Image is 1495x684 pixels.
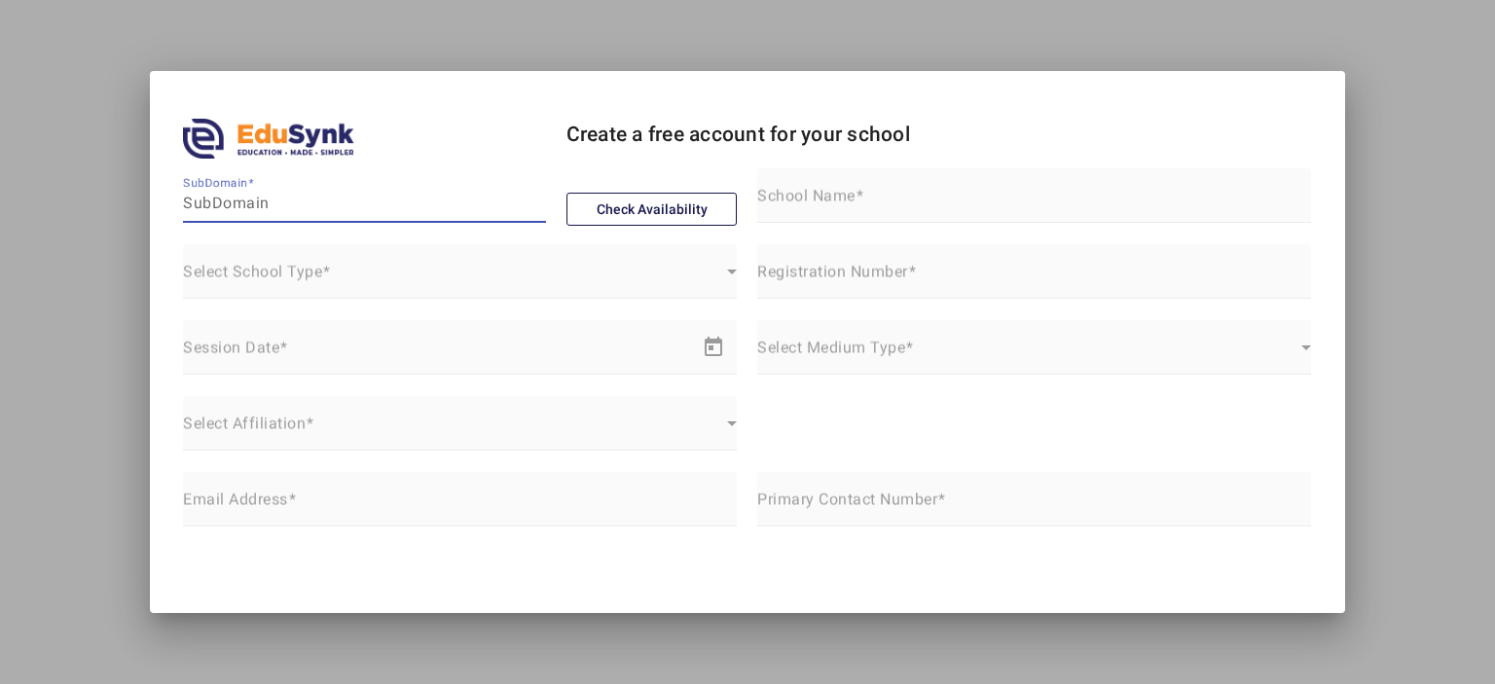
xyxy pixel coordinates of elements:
[183,343,255,367] input: Start date
[757,268,1311,291] input: Enter NA if not applicable
[183,548,479,624] iframe: reCAPTCHA
[183,414,306,433] mat-label: Select Affiliation
[183,263,322,281] mat-label: Select School Type
[274,343,523,367] input: End date
[757,339,905,357] mat-label: Select Medium Type
[757,263,908,281] mat-label: Registration Number
[566,193,738,226] button: Check Availability
[566,123,1120,147] h4: Create a free account for your school
[183,119,354,160] img: edusynk.png
[757,192,1311,215] input: School Name
[183,192,546,215] input: SubDomain
[757,490,937,509] mat-label: Primary Contact Number
[183,176,247,190] mat-label: SubDomain
[183,495,737,519] input: name@work-email.com
[757,187,856,205] mat-label: School Name
[183,339,279,357] mat-label: Session Date
[757,495,1311,519] input: Primary Contact Number
[183,490,288,509] mat-label: Email Address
